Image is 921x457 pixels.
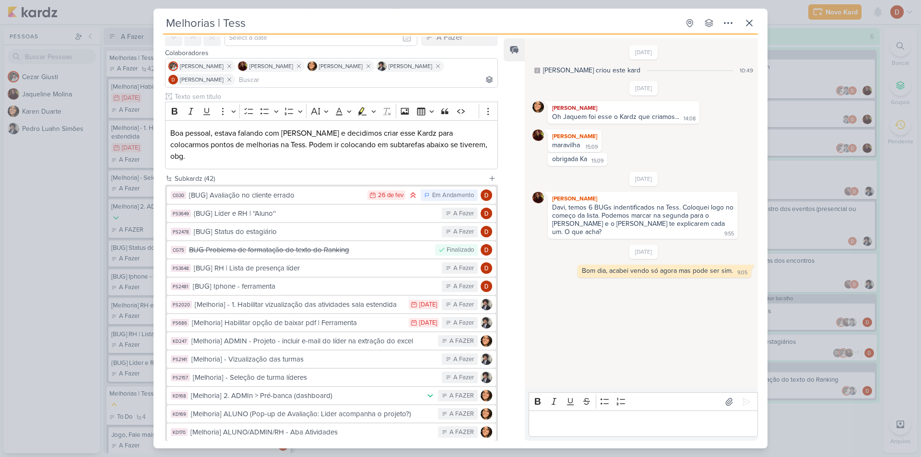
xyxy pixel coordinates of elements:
[171,355,189,363] div: PS2141
[481,335,492,347] img: Karen Duarte
[453,227,474,237] div: A Fazer
[532,101,544,113] img: Karen Duarte
[191,354,437,365] div: [Melhoria] - Vizualização das turmas
[167,405,496,422] button: KD169 [Melhoria] ALUNO (Pop-up de Avaliação: Lider acompanha o projeto?) A FAZER
[167,332,496,350] button: KD247 [Melhoria] ADMIN - Projeto - incluir e-mail do líder na extração do excel A FAZER
[432,191,474,200] div: Em Andamento
[425,391,435,400] div: Prioridade Baixa
[167,314,496,331] button: PS686 [Melhoria] Habilitar opção de baixar pdf | Ferramenta [DATE] A Fazer
[168,75,178,84] img: Davi Elias Teixeira
[378,192,403,199] div: 26 de fev
[194,226,437,237] div: [BUG] Status do estagiário
[249,62,293,70] span: [PERSON_NAME]
[481,372,492,383] img: Pedro Luahn Simões
[167,423,496,441] button: KD170 [Melhoria] ALUNO/ADMIN/RH - Aba Atividades A FAZER
[481,244,492,256] img: Davi Elias Teixeira
[190,427,433,438] div: [Melhoria] ALUNO/ADMIN/RH - Aba Atividades
[224,29,417,46] input: Select a date
[449,428,474,437] div: A FAZER
[684,115,696,123] div: 14:08
[552,141,580,149] div: maravilha
[307,61,317,71] img: Karen Duarte
[453,282,474,292] div: A Fazer
[171,210,191,217] div: PS3649
[377,61,387,71] img: Pedro Luahn Simões
[419,302,437,308] div: [DATE]
[171,410,188,418] div: KD169
[453,209,474,219] div: A Fazer
[408,190,418,200] div: Prioridade Alta
[437,32,462,43] div: A Fazer
[167,223,496,240] button: PS2478 [BUG] Status do estagiário A Fazer
[167,369,496,386] button: PS2157 [Melhoria] - Seleção de turma líderes A Fazer
[543,65,640,75] div: [PERSON_NAME] criou este kard
[171,428,188,436] div: KD170
[453,318,474,328] div: A Fazer
[167,259,496,277] button: PS3648 [BUG] RH | Lista de presença líder A Fazer
[481,390,492,401] img: Karen Duarte
[481,353,492,365] img: Pedro Luahn Simões
[419,320,437,326] div: [DATE]
[171,337,189,345] div: KD247
[192,317,404,328] div: [Melhoria] Habilitar opção de baixar pdf | Ferramenta
[171,374,190,381] div: PS2157
[532,192,544,203] img: Jaqueline Molina
[481,226,492,237] img: Davi Elias Teixeira
[447,246,474,255] div: Finalizado
[481,189,492,201] img: Davi Elias Teixeira
[550,194,736,203] div: [PERSON_NAME]
[389,62,432,70] span: [PERSON_NAME]
[163,14,679,32] input: Kard Sem Título
[167,278,496,295] button: PS2481 [BUG] Iphone - ferramenta A Fazer
[194,208,437,219] div: {BUG] Líder e RH | ''Aluno''
[586,143,598,151] div: 15:09
[170,128,493,162] p: Boa pessoal, estava falando com [PERSON_NAME] e decidimos criar esse Kardz para colocarmos pontos...
[449,337,474,346] div: A FAZER
[529,410,758,437] div: Editor editing area: main
[191,336,433,347] div: [Melhoria] ADMIN - Projeto - incluir e-mail do líder na extração do excel
[171,228,191,235] div: PS2478
[453,264,474,273] div: A Fazer
[173,92,498,102] input: Texto sem título
[168,61,178,71] img: Cezar Giusti
[591,157,603,165] div: 15:09
[165,48,498,58] div: Colaboradores
[191,390,421,401] div: [Melhoria] 2. ADMIn > Pré-banca (dashboard)
[550,103,697,113] div: [PERSON_NAME]
[740,66,753,75] div: 10:49
[191,409,433,420] div: [Melhoria] ALUNO (Pop-up de Avaliação: Lider acompanha o projeto?)
[421,29,498,46] button: A Fazer
[481,262,492,274] img: Davi Elias Teixeira
[171,282,190,290] div: PS2481
[165,120,498,170] div: Editor editing area: main
[189,245,430,256] div: BUG Problema de formatação do texto do Ranking
[195,299,404,310] div: [Melhoria] - 1. Habilitar vizualização das atividades sala estendida
[189,190,363,201] div: [BUG] Avaliação no cliente errado
[171,246,186,254] div: CG75
[171,392,188,399] div: KD168
[171,301,192,308] div: PS2020
[171,319,189,327] div: PS686
[550,131,600,141] div: [PERSON_NAME]
[167,241,496,258] button: CG75 BUG Problema de formatação do texto do Ranking Finalizado
[481,408,492,420] img: Karen Duarte
[481,208,492,219] img: Davi Elias Teixeira
[552,113,679,121] div: Oh Jaquem foi esse o Kardz que criamos...
[453,300,474,310] div: A Fazer
[193,372,437,383] div: [Melhoria] - Seleção de turma líderes
[175,174,484,184] div: Subkardz (42)
[193,281,437,292] div: [BUG] Iphone - ferramenta
[167,296,496,313] button: PS2020 [Melhoria] - 1. Habilitar vizualização das atividades sala estendida [DATE] A Fazer
[582,267,733,275] div: Bom dia, acabei vendo só agora mas pode ser sim.
[481,299,492,310] img: Pedro Luahn Simões
[453,373,474,383] div: A Fazer
[171,191,186,199] div: CG30
[481,281,492,292] img: Davi Elias Teixeira
[552,155,587,163] div: obrigada Ka
[165,102,498,120] div: Editor toolbar
[238,61,248,71] img: Jaqueline Molina
[529,392,758,411] div: Editor toolbar
[167,387,496,404] button: KD168 [Melhoria] 2. ADMIn > Pré-banca (dashboard) A FAZER
[449,391,474,401] div: A FAZER
[167,187,496,204] button: CG30 [BUG] Avaliação no cliente errado 26 de fev Em Andamento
